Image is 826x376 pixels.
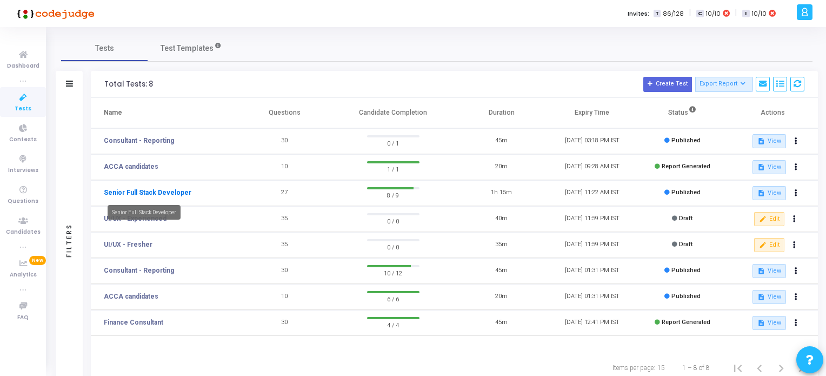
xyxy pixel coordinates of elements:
mat-icon: edit [759,215,767,223]
span: Published [671,189,701,196]
a: UI/UX - Fresher [104,240,152,249]
th: Name [91,98,239,128]
span: Draft [679,241,692,248]
td: 20m [456,284,547,310]
span: 10 / 12 [367,267,419,278]
span: Questions [8,197,38,206]
span: 10/10 [752,9,767,18]
div: 1 – 8 of 8 [682,363,710,373]
td: [DATE] 12:41 PM IST [547,310,637,336]
span: Test Templates [161,43,214,54]
td: 45m [456,310,547,336]
label: Invites: [628,9,649,18]
td: [DATE] 01:31 PM IST [547,258,637,284]
div: Total Tests: 8 [104,80,153,89]
button: View [752,134,785,148]
button: Create Test [643,77,692,92]
span: 6 / 6 [367,293,419,304]
td: [DATE] 01:31 PM IST [547,284,637,310]
td: 10 [239,284,330,310]
span: Tests [95,43,114,54]
div: 15 [657,363,665,373]
th: Duration [456,98,547,128]
td: 20m [456,154,547,180]
td: 35m [456,232,547,258]
button: View [752,290,785,304]
mat-icon: description [757,137,765,145]
td: 30 [239,128,330,154]
a: Consultant - Reporting [104,136,174,146]
th: Actions [728,98,818,128]
td: [DATE] 03:18 PM IST [547,128,637,154]
span: | [689,8,691,19]
span: Candidates [6,228,41,237]
span: Interviews [8,166,38,175]
a: Finance Consultant [104,318,163,327]
span: Report Generated [662,319,710,326]
span: Draft [679,215,692,222]
div: Senior Full Stack Developer [108,205,181,220]
span: Contests [9,135,37,144]
td: [DATE] 11:59 PM IST [547,206,637,232]
td: 35 [239,232,330,258]
a: Senior Full Stack Developer [104,188,191,197]
mat-icon: edit [759,241,767,249]
th: Expiry Time [547,98,637,128]
a: ACCA candidates [104,292,158,301]
span: 0 / 1 [367,137,419,148]
button: Export Report [695,77,753,92]
button: View [752,264,785,278]
span: 4 / 4 [367,319,419,330]
td: 45m [456,128,547,154]
td: [DATE] 09:28 AM IST [547,154,637,180]
td: 30 [239,310,330,336]
td: 45m [456,258,547,284]
button: View [752,316,785,330]
mat-icon: description [757,267,765,275]
td: 27 [239,180,330,206]
td: 30 [239,258,330,284]
td: 35 [239,206,330,232]
span: FAQ [17,313,29,322]
span: 8 / 9 [367,189,419,200]
mat-icon: description [757,189,765,197]
span: Published [671,267,701,274]
span: New [29,256,46,265]
th: Questions [239,98,330,128]
span: | [735,8,737,19]
span: Dashboard [7,62,39,71]
span: Published [671,293,701,300]
span: 0 / 0 [367,215,419,226]
span: 86/128 [663,9,684,18]
td: [DATE] 11:22 AM IST [547,180,637,206]
a: ACCA candidates [104,162,158,171]
span: Report Generated [662,163,710,170]
a: Consultant - Reporting [104,266,174,275]
button: View [752,186,785,200]
button: Edit [754,238,784,252]
mat-icon: description [757,293,765,301]
th: Status [637,98,728,128]
img: logo [14,3,95,24]
span: 10/10 [706,9,721,18]
span: I [742,10,749,18]
mat-icon: description [757,163,765,171]
span: Published [671,137,701,144]
td: [DATE] 11:59 PM IST [547,232,637,258]
th: Candidate Completion [330,98,456,128]
td: 10 [239,154,330,180]
td: 1h 15m [456,180,547,206]
span: 0 / 0 [367,241,419,252]
button: View [752,160,785,174]
span: Analytics [10,271,37,280]
mat-icon: description [757,319,765,327]
span: Tests [15,104,31,114]
td: 40m [456,206,547,232]
div: Filters [64,181,74,300]
span: 1 / 1 [367,163,419,174]
span: T [654,10,661,18]
span: C [696,10,703,18]
button: Edit [754,212,784,226]
div: Items per page: [612,363,655,373]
